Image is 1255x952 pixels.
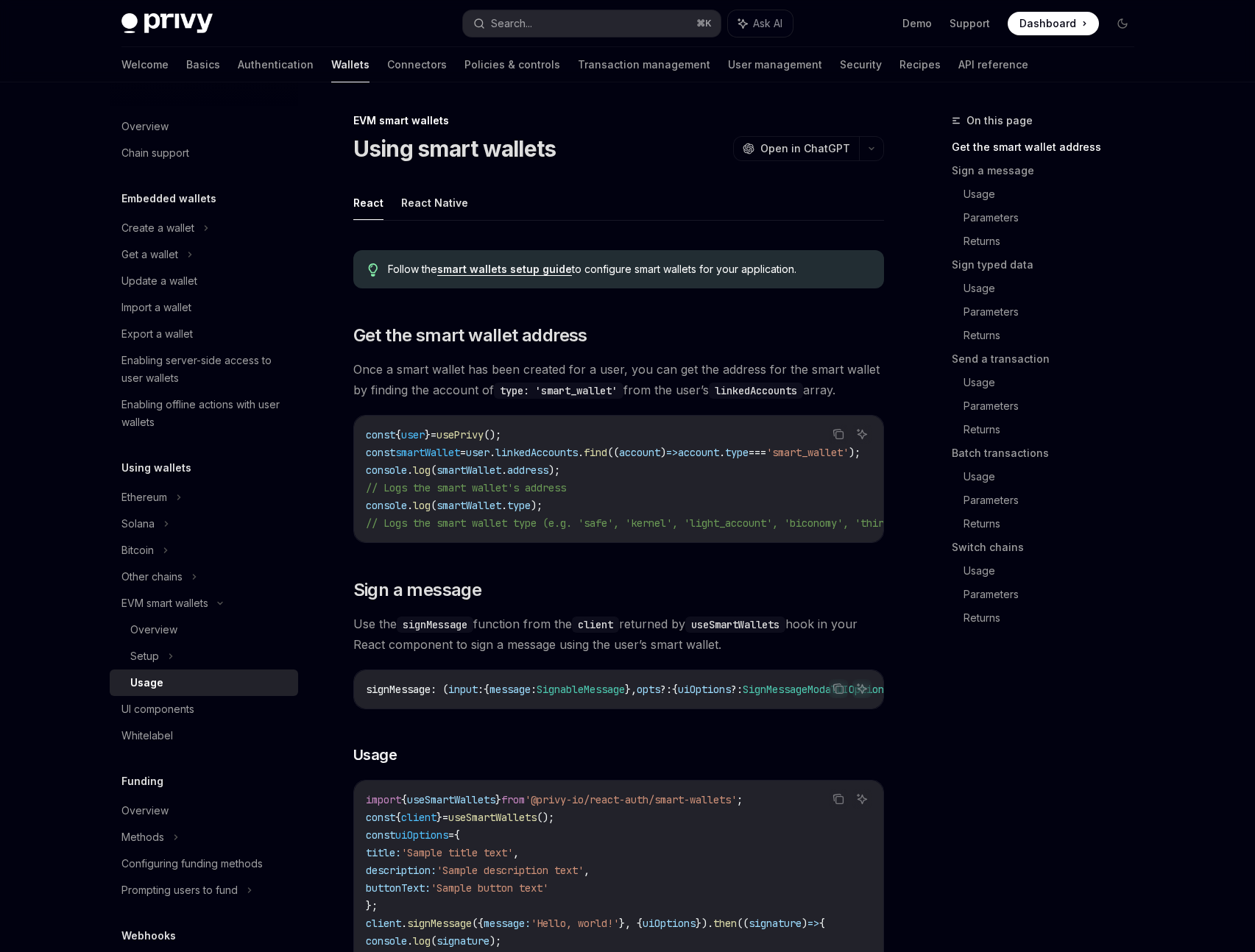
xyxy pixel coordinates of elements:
button: React [353,185,383,220]
span: , [513,846,519,859]
a: Sign a message [952,159,1146,182]
a: Returns [964,230,1146,253]
span: (); [537,811,554,824]
div: Configuring funding methods [121,855,263,873]
div: Create a wallet [121,219,194,237]
span: message: [484,917,531,930]
span: ({ [472,917,484,930]
span: uiOptions [643,917,696,930]
span: (( [607,446,619,459]
a: Whitelabel [110,722,298,749]
a: Parameters [964,206,1146,230]
code: linkedAccounts [709,383,803,399]
div: UI components [121,700,194,718]
a: Overview [110,798,298,824]
a: Usage [110,669,298,696]
span: log [413,463,431,477]
a: Import a wallet [110,294,298,321]
span: . [407,463,413,477]
button: Toggle dark mode [1111,12,1134,35]
span: } [425,428,431,441]
span: , [584,864,590,877]
span: }, [625,683,637,696]
span: '@privy-io/react-auth/smart-wallets' [525,793,737,806]
a: Authentication [238,47,314,82]
a: Parameters [964,583,1146,606]
button: Ask AI [728,10,793,37]
div: EVM smart wallets [121,594,208,612]
span: = [448,828,454,842]
h5: Embedded wallets [121,190,216,207]
span: useSmartWallets [448,811,537,824]
span: ( [431,934,436,948]
span: = [431,428,436,441]
div: Bitcoin [121,541,154,559]
div: Enabling server-side access to user wallets [121,352,289,387]
code: client [572,617,619,633]
span: ( [431,463,436,477]
span: 'Sample button text' [431,881,548,895]
span: = [460,446,466,459]
a: Security [840,47,882,82]
span: . [578,446,584,459]
span: (); [484,428,501,441]
span: SignableMessage [537,683,625,696]
span: . [407,934,413,948]
a: Chain support [110,140,298,166]
span: ); [531,499,542,512]
span: 'Hello, world!' [531,917,619,930]
span: }). [696,917,713,930]
span: account [678,446,719,459]
a: Switch chains [952,536,1146,559]
button: Ask AI [852,789,872,809]
button: Ask AI [852,679,872,698]
a: API reference [958,47,1028,82]
span: uiOptions [678,683,731,696]
div: Usage [130,674,163,692]
span: => [666,446,678,459]
a: Parameters [964,489,1146,512]
span: signMessage [366,683,431,696]
span: Ask AI [753,16,782,31]
span: user [401,428,425,441]
a: Usage [964,465,1146,489]
span: ; [737,793,743,806]
span: // Logs the smart wallet type (e.g. 'safe', 'kernel', 'light_account', 'biconomy', 'thirdweb', 'c... [366,516,1067,530]
a: Usage [964,277,1146,300]
a: Enabling offline actions with user wallets [110,391,298,436]
span: type [725,446,749,459]
span: log [413,499,431,512]
span: (( [737,917,749,930]
a: Send a transaction [952,347,1146,371]
span: usePrivy [436,428,484,441]
a: Batch transactions [952,441,1146,465]
button: Ask AI [852,425,872,444]
span: { [401,793,407,806]
a: Parameters [964,300,1146,324]
span: SignMessageModalUIOptions [743,683,890,696]
button: Copy the contents from the code block [829,679,848,698]
a: Usage [964,182,1146,206]
span: user [466,446,489,459]
span: { [672,683,678,696]
span: === [749,446,766,459]
span: type [507,499,531,512]
span: . [401,917,407,930]
a: Export a wallet [110,321,298,347]
span: useSmartWallets [407,793,495,806]
span: => [807,917,819,930]
a: Transaction management [578,47,710,82]
code: useSmartWallets [685,617,785,633]
span: . [501,463,507,477]
div: Chain support [121,144,189,162]
span: Get the smart wallet address [353,324,587,347]
div: Whitelabel [121,727,173,745]
span: const [366,446,395,459]
span: uiOptions [395,828,448,842]
button: Search...⌘K [463,10,721,37]
span: = [442,811,448,824]
div: Solana [121,515,155,533]
span: smartWallet [395,446,460,459]
span: ?: [660,683,672,696]
span: . [719,446,725,459]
